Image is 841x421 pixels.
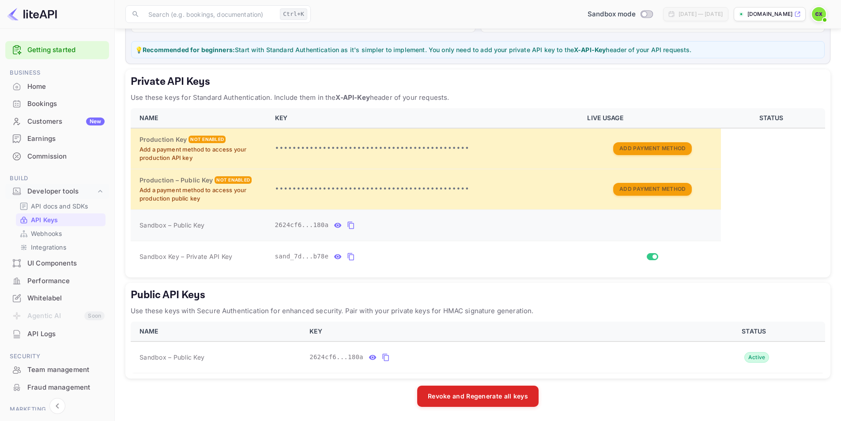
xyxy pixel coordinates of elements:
p: API docs and SDKs [31,201,88,211]
table: public api keys table [131,322,825,373]
p: ••••••••••••••••••••••••••••••••••••••••••••• [275,184,577,194]
div: Fraud management [27,383,105,393]
a: Fraud management [5,379,109,395]
span: sand_7d...b78e [275,252,329,261]
div: Earnings [27,134,105,144]
div: Commission [27,152,105,162]
span: Business [5,68,109,78]
a: Integrations [19,243,102,252]
span: Sandbox – Public Key [140,220,204,230]
div: Not enabled [215,176,252,184]
p: API Keys [31,215,58,224]
a: Add Payment Method [613,185,692,192]
p: Add a payment method to access your production public key [140,186,264,203]
p: Webhooks [31,229,62,238]
strong: X-API-Key [574,46,606,53]
a: Webhooks [19,229,102,238]
a: CustomersNew [5,113,109,129]
input: Search (e.g. bookings, documentation) [143,5,276,23]
img: LiteAPI logo [7,7,57,21]
table: private api keys table [131,108,825,272]
th: KEY [304,322,686,341]
div: Webhooks [16,227,106,240]
a: Earnings [5,130,109,147]
div: Whitelabel [5,290,109,307]
span: Security [5,352,109,361]
a: API docs and SDKs [19,201,102,211]
p: Use these keys with Secure Authentication for enhanced security. Pair with your private keys for ... [131,306,825,316]
h6: Production Key [140,135,187,144]
div: Getting started [5,41,109,59]
a: Getting started [27,45,105,55]
div: [DATE] — [DATE] [679,10,723,18]
span: 2624cf6...180a [275,220,329,230]
p: 💡 Start with Standard Authentication as it's simpler to implement. You only need to add your priv... [135,45,821,54]
a: Add Payment Method [613,144,692,152]
div: Switch to Production mode [584,9,656,19]
div: Bookings [27,99,105,109]
th: NAME [131,108,270,128]
th: KEY [270,108,582,128]
a: Bookings [5,95,109,112]
a: Whitelabel [5,290,109,306]
div: Integrations [16,241,106,254]
a: Home [5,78,109,95]
div: Developer tools [5,184,109,199]
span: Sandbox Key – Private API Key [140,253,232,260]
th: LIVE USAGE [582,108,721,128]
div: Commission [5,148,109,165]
strong: X-API-Key [336,93,370,102]
div: Team management [27,365,105,375]
button: Collapse navigation [49,398,65,414]
th: STATUS [721,108,825,128]
h6: Production – Public Key [140,175,213,185]
span: Build [5,174,109,183]
a: API Logs [5,326,109,342]
div: API docs and SDKs [16,200,106,212]
div: UI Components [27,258,105,269]
div: API Keys [16,213,106,226]
button: Add Payment Method [613,142,692,155]
div: UI Components [5,255,109,272]
p: [DOMAIN_NAME] [747,10,792,18]
div: Home [27,82,105,92]
a: UI Components [5,255,109,271]
span: Marketing [5,405,109,414]
h5: Public API Keys [131,288,825,302]
div: Performance [27,276,105,286]
div: CustomersNew [5,113,109,130]
span: 2624cf6...180a [309,353,363,362]
a: Commission [5,148,109,164]
div: Active [744,352,769,363]
p: Use these keys for Standard Authentication. Include them in the header of your requests. [131,92,825,103]
a: API Keys [19,215,102,224]
span: Sandbox – Public Key [140,353,204,362]
th: STATUS [686,322,825,341]
p: Integrations [31,243,66,252]
p: ••••••••••••••••••••••••••••••••••••••••••••• [275,143,577,154]
button: Add Payment Method [613,183,692,196]
div: Bookings [5,95,109,113]
div: Team management [5,361,109,379]
p: Add a payment method to access your production API key [140,145,264,163]
a: Performance [5,273,109,289]
div: Developer tools [27,186,96,197]
div: Not enabled [189,136,226,143]
div: New [86,118,105,125]
div: Fraud management [5,379,109,396]
div: API Logs [27,329,105,339]
div: Home [5,78,109,95]
img: Construct X [812,7,826,21]
div: Customers [27,117,105,127]
th: NAME [131,322,304,341]
div: Whitelabel [27,293,105,303]
h5: Private API Keys [131,75,825,89]
a: Team management [5,361,109,378]
button: Revoke and Regenerate all keys [417,386,539,407]
span: Sandbox mode [588,9,636,19]
div: Ctrl+K [280,8,307,20]
strong: Recommended for beginners: [143,46,235,53]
